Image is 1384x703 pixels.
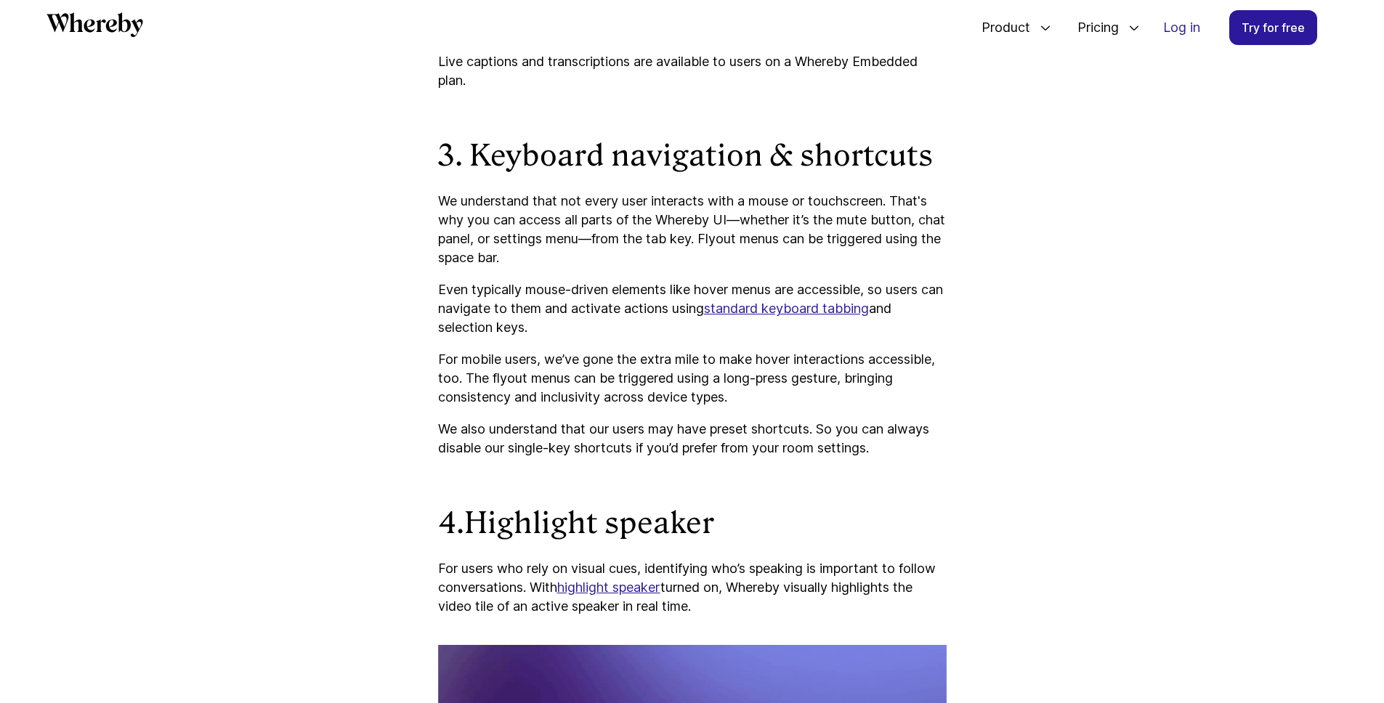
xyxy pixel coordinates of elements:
[46,12,143,37] svg: Whereby
[557,580,660,595] a: highlight speaker
[438,138,933,173] strong: 3. Keyboard navigation & shortcuts
[1063,4,1122,52] span: Pricing
[967,4,1034,52] span: Product
[438,280,947,337] p: Even typically mouse-driven elements like hover menus are accessible, so users can navigate to th...
[464,505,714,540] strong: Highlight speaker
[438,52,947,90] p: Live captions and transcriptions are available to users on a Whereby Embedded plan.
[1229,10,1317,45] a: Try for free
[438,559,947,616] p: For users who rely on visual cues, identifying who’s speaking is important to follow conversation...
[438,420,947,458] p: We also understand that our users may have preset shortcuts. So you can always disable our single...
[704,301,869,316] a: standard keyboard tabbing
[438,350,947,407] p: For mobile users, we’ve gone the extra mile to make hover interactions accessible, too. The flyou...
[438,192,947,267] p: We understand that not every user interacts with a mouse or touchscreen. That's why you can acces...
[438,504,947,542] h2: 4.
[46,12,143,42] a: Whereby
[1152,11,1212,44] a: Log in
